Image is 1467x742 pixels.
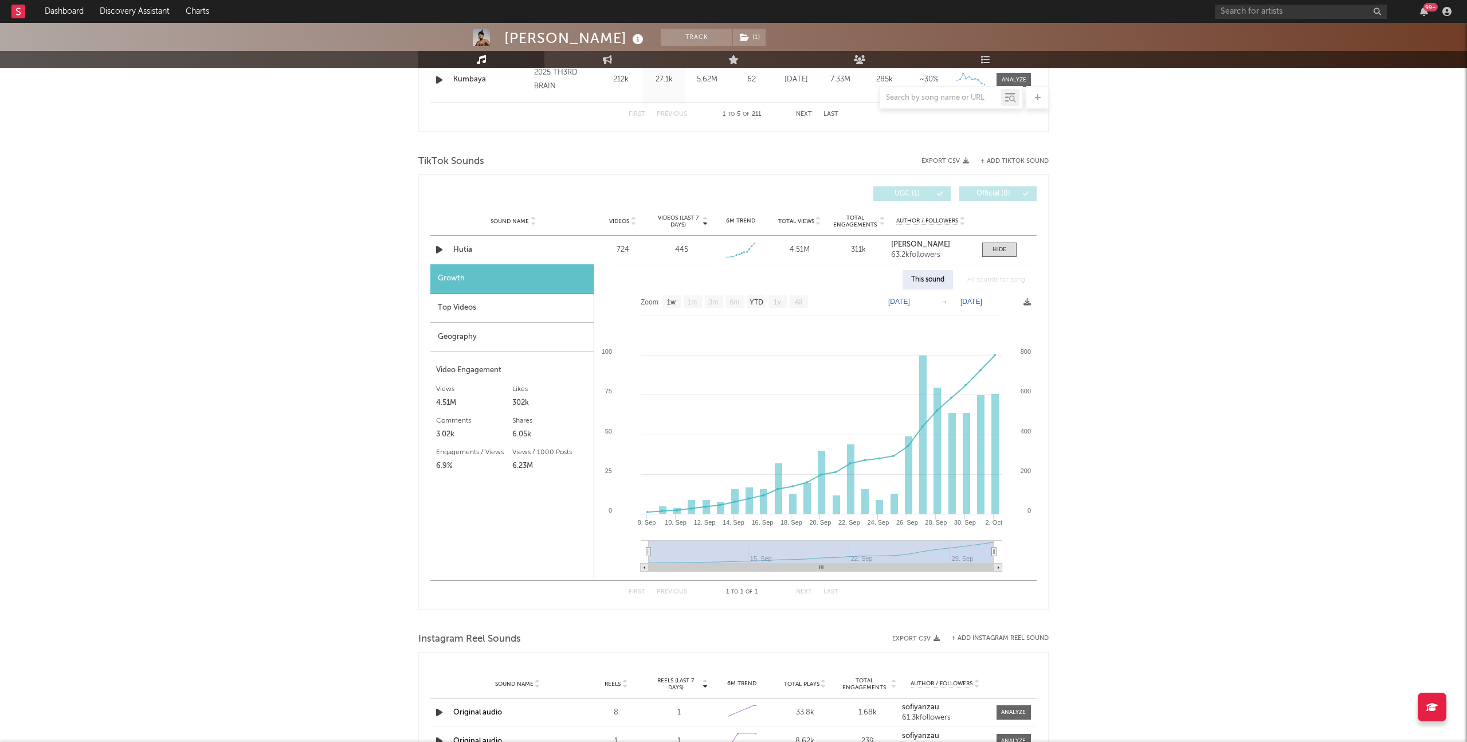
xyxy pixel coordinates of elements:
div: Top Videos [430,294,594,323]
div: 63.2k followers [891,251,971,259]
div: 285k [865,74,904,85]
text: 200 [1021,467,1031,474]
div: 8 [587,707,645,718]
div: 27.1k [645,74,682,85]
div: 1.68k [840,707,897,718]
span: Videos [609,218,629,225]
div: 99 + [1423,3,1438,11]
text: 10. Sep [665,519,687,526]
text: 0 [1027,507,1031,514]
div: Comments [436,414,512,428]
button: First [629,111,645,118]
div: 445 [675,244,688,256]
text: → [941,298,948,306]
strong: sofiyanzau [902,704,939,711]
text: 2. Oct [986,519,1002,526]
div: 61.3k followers [902,714,988,722]
div: 311k [832,244,885,256]
span: Sound Name [491,218,529,225]
a: Kumbaya [453,74,528,85]
strong: [PERSON_NAME] [891,241,950,248]
button: UGC(1) [873,186,951,201]
text: 3m [709,298,719,306]
text: 6m [730,298,740,306]
div: Geography [430,323,594,352]
span: Instagram Reel Sounds [418,632,521,646]
div: 5.62M [688,74,725,85]
span: to [731,589,738,595]
span: Official ( 0 ) [967,190,1019,197]
text: [DATE] [960,298,982,306]
a: [PERSON_NAME] [891,241,971,249]
div: Video Engagement [436,364,588,377]
button: + Add Instagram Reel Sound [951,635,1049,642]
span: Author / Followers [896,217,958,225]
a: Hutia [453,244,573,256]
button: Export CSV [892,635,940,642]
span: of [746,589,752,595]
text: 14. Sep [723,519,744,526]
text: 0 [609,507,612,514]
a: Original audio [453,709,502,716]
div: 6M Trend [714,217,767,225]
span: Total Engagements [832,214,878,228]
button: Track [661,29,732,46]
text: 1w [667,298,676,306]
button: 99+ [1420,7,1428,16]
div: 724 [596,244,649,256]
text: [DATE] [888,298,910,306]
text: 22. Sep [838,519,860,526]
button: Last [823,589,838,595]
text: 12. Sep [694,519,716,526]
button: Next [796,111,812,118]
div: + Add Instagram Reel Sound [940,635,1049,642]
text: 600 [1021,388,1031,395]
text: 26. Sep [896,519,918,526]
text: 16. Sep [751,519,773,526]
text: 400 [1021,428,1031,435]
span: Reels [605,681,621,688]
text: 1m [688,298,697,306]
span: Total Views [778,218,814,225]
div: [PERSON_NAME] [504,29,646,48]
button: Export CSV [921,158,969,165]
text: 20. Sep [809,519,831,526]
button: + Add TikTok Sound [980,158,1049,165]
div: Engagements / Views [436,446,512,459]
span: Videos (last 7 days) [655,214,701,228]
div: 212k [602,74,640,85]
div: 1 1 1 [710,585,773,599]
input: Search for artists [1215,5,1387,19]
div: 302k [512,396,589,410]
span: of [743,112,750,117]
span: UGC ( 1 ) [881,190,933,197]
span: TikTok Sounds [418,155,484,169]
button: Next [796,589,812,595]
input: Search by song name or URL [880,93,1001,103]
div: Likes [512,382,589,396]
div: All sounds for song [959,270,1034,290]
span: Author / Followers [911,680,972,688]
div: This sound [903,270,953,290]
text: 30. Sep [954,519,976,526]
div: Growth [430,264,594,294]
text: 28. Sep [925,519,947,526]
div: 6.23M [512,459,589,473]
text: 100 [602,348,612,355]
text: 1y [774,298,781,306]
div: [DATE] [777,74,815,85]
text: 25 [605,467,612,474]
div: Views / 1000 Posts [512,446,589,459]
strong: sofiyanzau [902,732,939,740]
button: Previous [657,111,687,118]
div: 4.51M [436,396,512,410]
div: 4.51M [773,244,826,256]
text: 50 [605,428,612,435]
div: 6.9% [436,459,512,473]
button: Last [823,111,838,118]
button: Previous [657,589,687,595]
text: 24. Sep [867,519,889,526]
div: ~ 30 % [909,74,948,85]
div: Shares [512,414,589,428]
